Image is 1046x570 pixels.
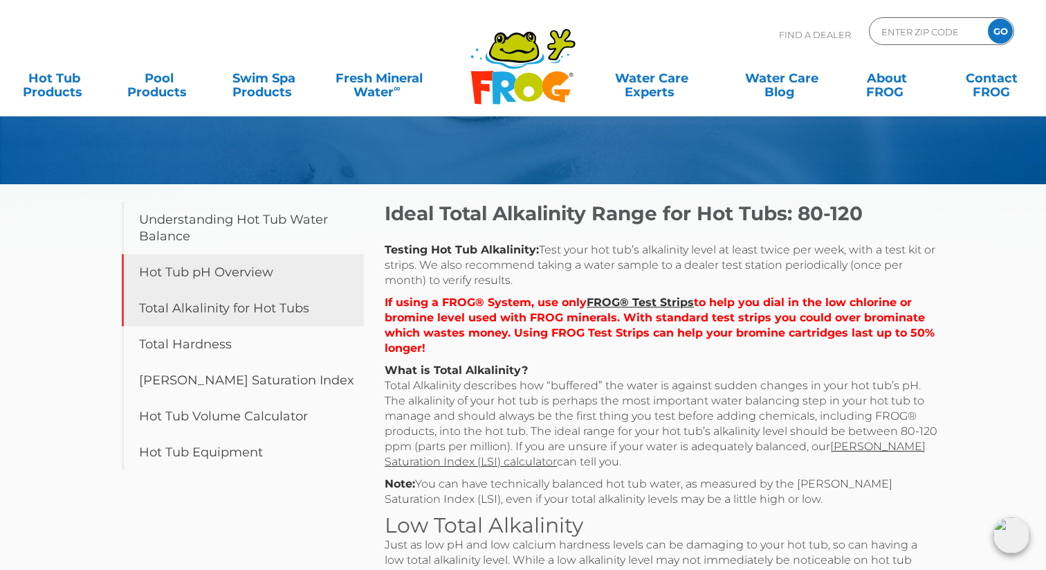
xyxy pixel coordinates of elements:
[122,398,364,434] a: Hot Tub Volume Calculator
[951,64,1032,92] a: ContactFROG
[385,242,938,288] p: Test your hot tub’s alkalinity level at least twice per week, with a test kit or strips. We also ...
[846,64,928,92] a: AboutFROG
[385,514,938,537] h3: Low Total Alkalinity
[385,477,415,490] strong: Note:
[585,64,717,92] a: Water CareExperts
[741,64,823,92] a: Water CareBlog
[122,202,364,254] a: Understanding Hot Tub Water Balance
[118,64,200,92] a: PoolProducts
[122,254,364,290] a: Hot Tub pH Overview
[385,243,539,256] strong: Testing Hot Tub Alkalinity:
[779,17,851,52] p: Find A Dealer
[587,296,694,309] a: FROG® Test Strips
[993,517,1029,553] img: openIcon
[394,82,401,93] sup: ∞
[385,363,938,470] p: Total Alkalinity describes how “buffered” the water is against sudden changes in your hot tub’s p...
[385,296,935,355] strong: If using a FROG® System, use only to help you dial in the low chlorine or bromine level used with...
[880,21,973,42] input: Zip Code Form
[385,364,528,377] strong: What is Total Alkalinity?
[14,64,95,92] a: Hot TubProducts
[385,202,938,225] h2: Ideal Total Alkalinity Range for Hot Tubs: 80-120
[385,477,938,507] p: You can have technically balanced hot tub water, as measured by the [PERSON_NAME] Saturation Inde...
[122,434,364,470] a: Hot Tub Equipment
[988,19,1013,44] input: GO
[328,64,430,92] a: Fresh MineralWater∞
[122,362,364,398] a: [PERSON_NAME] Saturation Index
[122,290,364,326] a: Total Alkalinity for Hot Tubs
[122,326,364,362] a: Total Hardness
[223,64,305,92] a: Swim SpaProducts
